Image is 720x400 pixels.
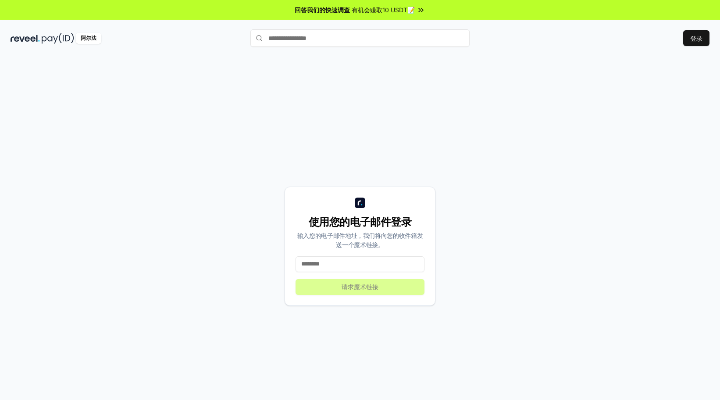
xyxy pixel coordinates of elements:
[309,216,411,228] font: 使用您的电子邮件登录
[42,33,74,44] img: pay_id
[690,35,702,42] font: 登录
[295,6,350,14] font: 回答我们的快速调查
[683,30,709,46] button: 登录
[81,35,96,41] font: 阿尔法
[355,198,365,208] img: logo_small
[11,33,40,44] img: reveel_dark
[297,232,423,248] font: 输入您的电子邮件地址，我们将向您的收件箱发送一个魔术链接。
[352,6,415,14] font: 有机会赚取10 USDT📝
